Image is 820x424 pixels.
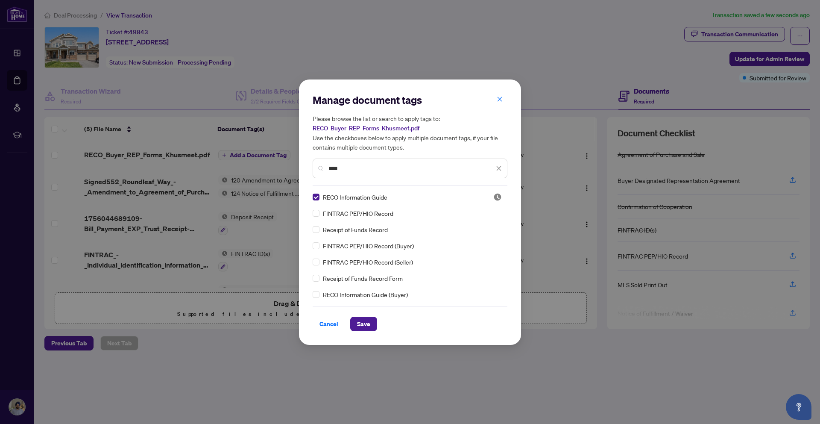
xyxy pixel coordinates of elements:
[323,192,387,202] span: RECO Information Guide
[323,209,393,218] span: FINTRAC PEP/HIO Record
[357,317,370,331] span: Save
[319,317,338,331] span: Cancel
[313,114,507,152] h5: Please browse the list or search to apply tags to: Use the checkboxes below to apply multiple doc...
[323,257,413,267] span: FINTRAC PEP/HIO Record (Seller)
[323,290,408,299] span: RECO Information Guide (Buyer)
[313,317,345,331] button: Cancel
[313,93,507,107] h2: Manage document tags
[323,225,388,234] span: Receipt of Funds Record
[313,124,419,132] span: RECO_Buyer_REP_Forms_Khusmeet.pdf
[493,193,502,201] img: status
[786,394,811,420] button: Open asap
[323,241,414,250] span: FINTRAC PEP/HIO Record (Buyer)
[323,274,403,283] span: Receipt of Funds Record Form
[496,165,502,171] span: close
[497,96,503,102] span: close
[350,317,377,331] button: Save
[493,193,502,201] span: Pending Review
